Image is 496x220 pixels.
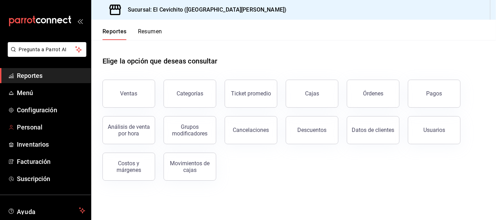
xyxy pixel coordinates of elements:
[17,105,85,115] span: Configuración
[17,122,85,132] span: Personal
[107,160,151,173] div: Costos y márgenes
[19,46,75,53] span: Pregunta a Parrot AI
[426,90,442,97] div: Pagos
[168,124,212,137] div: Grupos modificadores
[225,80,277,108] button: Ticket promedio
[164,153,216,181] button: Movimientos de cajas
[177,90,203,97] div: Categorías
[5,51,86,58] a: Pregunta a Parrot AI
[298,127,327,133] div: Descuentos
[102,28,162,40] div: navigation tabs
[107,124,151,137] div: Análisis de venta por hora
[164,116,216,144] button: Grupos modificadores
[231,90,271,97] div: Ticket promedio
[305,90,319,97] div: Cajas
[17,174,85,184] span: Suscripción
[347,116,399,144] button: Datos de clientes
[102,56,218,66] h1: Elige la opción que deseas consultar
[363,90,383,97] div: Órdenes
[120,90,138,97] div: Ventas
[102,153,155,181] button: Costos y márgenes
[408,80,461,108] button: Pagos
[102,28,127,40] button: Reportes
[225,116,277,144] button: Cancelaciones
[286,116,338,144] button: Descuentos
[102,116,155,144] button: Análisis de venta por hora
[164,80,216,108] button: Categorías
[286,80,338,108] button: Cajas
[102,80,155,108] button: Ventas
[138,28,162,40] button: Resumen
[17,88,85,98] span: Menú
[347,80,399,108] button: Órdenes
[352,127,395,133] div: Datos de clientes
[77,18,83,24] button: open_drawer_menu
[17,206,76,215] span: Ayuda
[122,6,286,14] h3: Sucursal: El Cevichito ([GEOGRAPHIC_DATA][PERSON_NAME])
[17,71,85,80] span: Reportes
[17,157,85,166] span: Facturación
[408,116,461,144] button: Usuarios
[8,42,86,57] button: Pregunta a Parrot AI
[168,160,212,173] div: Movimientos de cajas
[17,140,85,149] span: Inventarios
[233,127,269,133] div: Cancelaciones
[423,127,445,133] div: Usuarios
